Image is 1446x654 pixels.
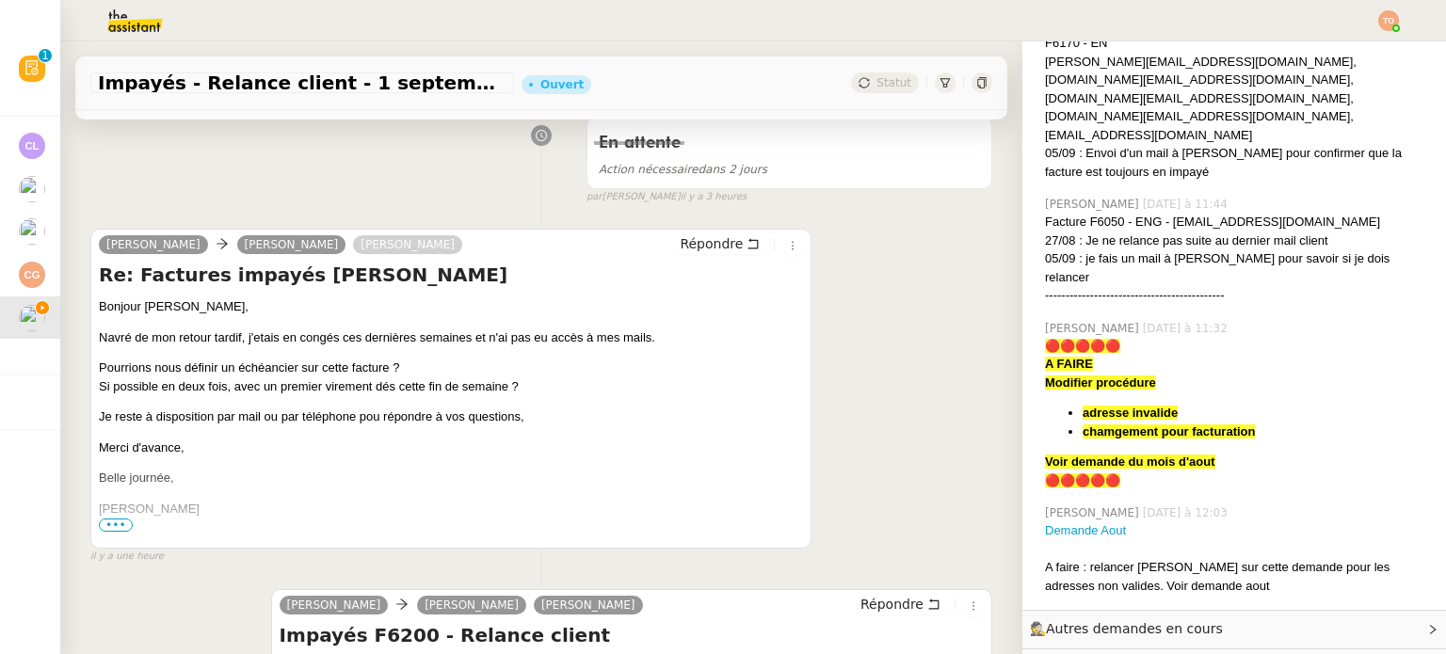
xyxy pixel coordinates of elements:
span: Impayés - Relance client - 1 septembre 2025 [98,73,506,92]
span: [PERSON_NAME] [1045,196,1143,213]
div: [PERSON_NAME][EMAIL_ADDRESS][DOMAIN_NAME], [DOMAIN_NAME][EMAIL_ADDRESS][DOMAIN_NAME], [DOMAIN_NAM... [1045,53,1431,145]
span: 🕵️ [1030,621,1231,636]
img: svg [1378,10,1399,31]
span: En attente [599,135,681,152]
small: [PERSON_NAME] [586,189,747,205]
span: [PERSON_NAME] [1045,504,1143,521]
span: dans 2 jours [599,163,767,176]
button: Répondre [854,594,947,614]
h4: Impayés F6200 - Relance client [280,622,984,648]
span: il y a une heure [90,549,164,565]
div: Ouvert [540,79,584,90]
span: Autres demandes en cours [1046,621,1223,636]
a: [PERSON_NAME] [280,597,389,614]
span: [DATE] à 12:03 [1143,504,1231,521]
p: Je reste à disposition par mail ou par téléphone pou répondre à vos questions, [99,407,803,426]
div: A faire : relancer [PERSON_NAME] sur cette demande pour les adresses non valides. Voir demande aout [1045,558,1431,595]
a: [PERSON_NAME] [237,236,346,253]
span: il y a 3 heures [681,189,747,205]
nz-badge-sup: 1 [39,49,52,62]
p: [PERSON_NAME] [99,500,803,518]
span: Action nécessaire [599,163,699,176]
div: 27/08 : Je ne relance pas suite au dernier mail client [1045,231,1431,250]
p: Pourrions nous définir un échéancier sur cette facture ? Si possible en deux fois, avec un premie... [99,359,803,395]
p: Belle journée, [99,469,803,487]
div: F6170 - EN [1045,34,1431,53]
button: Répondre [673,233,766,254]
strong: A FAIRE [1045,357,1093,371]
img: users%2FrssbVgR8pSYriYNmUDKzQX9syo02%2Favatar%2Fb215b948-7ecd-4adc-935c-e0e4aeaee93e [19,218,45,245]
p: 1 [41,49,49,66]
div: 05/09 : Envoi d'un mail à [PERSON_NAME] pour confirmer que la facture est toujours en impayé [1045,144,1431,181]
div: Facture F6050 - ENG - [EMAIL_ADDRESS][DOMAIN_NAME] [1045,213,1431,231]
strong: chamgement pour facturation [1083,424,1255,439]
span: Répondre [860,595,924,614]
strong: 🔴🔴🔴🔴🔴 [1045,339,1120,353]
a: [PERSON_NAME] [99,236,208,253]
img: svg [19,133,45,159]
h4: Re: Factures impayés [PERSON_NAME] [99,262,803,288]
strong: adresse invalide [1083,406,1178,420]
span: [DATE] à 11:32 [1143,320,1231,337]
img: users%2FlYQRlXr5PqQcMLrwReJQXYQRRED2%2Favatar%2F8da5697c-73dd-43c4-b23a-af95f04560b4 [19,305,45,331]
p: Navré de mon retour tardif, j'etais en congés ces dernières semaines et n'ai pas eu accès à mes m... [99,328,803,347]
p: Bonjour [PERSON_NAME], [99,297,803,316]
p: Merci d'avance, [99,439,803,457]
div: -------------------------------------------- [1045,286,1431,305]
img: svg [19,262,45,288]
strong: Modifier procédure [1045,375,1156,390]
span: [DATE] à 11:44 [1143,196,1231,213]
a: [PERSON_NAME] [417,597,526,614]
span: ••• [99,518,133,532]
span: par [586,189,602,205]
div: 05/09 : je fais un mail à [PERSON_NAME] pour savoir si je dois relancer [1045,249,1431,286]
strong: 🔴🔴🔴🔴🔴 [1045,473,1120,487]
div: 🕵️Autres demandes en cours [1022,611,1446,647]
span: Statut [876,76,911,89]
a: [PERSON_NAME] [534,597,643,614]
span: Répondre [680,234,743,253]
a: Demande Aout [1045,523,1126,537]
strong: Voir demande du mois d'aout [1045,455,1215,469]
a: [PERSON_NAME] [353,236,462,253]
img: users%2FrssbVgR8pSYriYNmUDKzQX9syo02%2Favatar%2Fb215b948-7ecd-4adc-935c-e0e4aeaee93e [19,176,45,202]
span: [PERSON_NAME] [1045,320,1143,337]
